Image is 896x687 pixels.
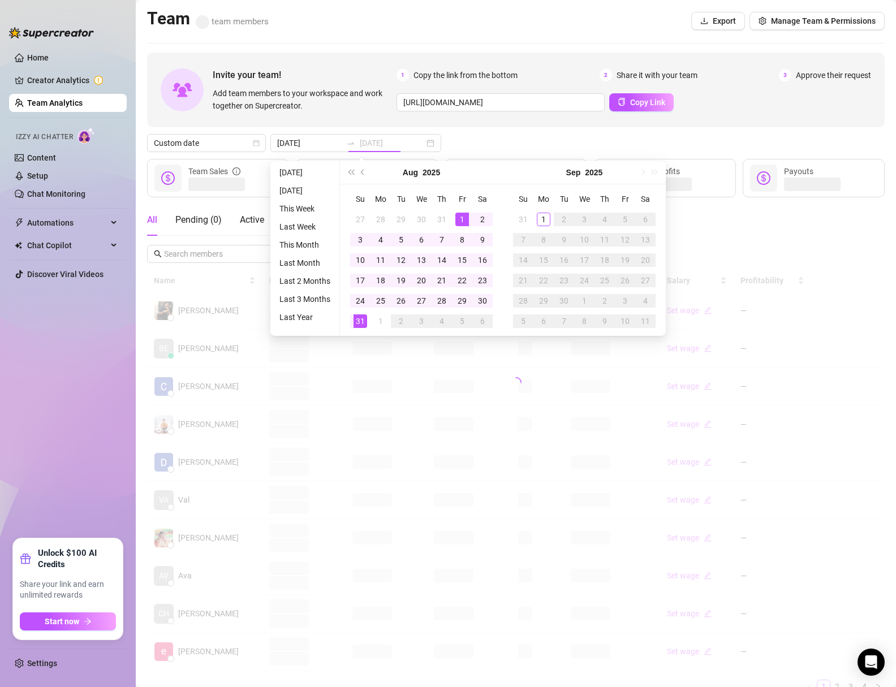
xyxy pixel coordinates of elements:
[578,314,591,328] div: 8
[578,233,591,247] div: 10
[635,250,656,270] td: 2025-09-20
[275,184,335,197] li: [DATE]
[595,291,615,311] td: 2025-10-02
[574,209,595,230] td: 2025-09-03
[533,189,554,209] th: Mo
[411,209,432,230] td: 2025-07-30
[513,230,533,250] td: 2025-09-07
[394,314,408,328] div: 2
[374,294,387,308] div: 25
[618,233,632,247] div: 12
[557,213,571,226] div: 2
[639,233,652,247] div: 13
[411,250,432,270] td: 2025-08-13
[357,161,369,184] button: Previous month (PageUp)
[472,270,493,291] td: 2025-08-23
[578,213,591,226] div: 3
[27,659,57,668] a: Settings
[615,209,635,230] td: 2025-09-05
[374,274,387,287] div: 18
[639,213,652,226] div: 6
[585,161,602,184] button: Choose a year
[415,294,428,308] div: 27
[27,236,107,254] span: Chat Copilot
[691,12,745,30] button: Export
[435,253,449,267] div: 14
[391,311,411,331] td: 2025-09-02
[415,274,428,287] div: 20
[455,314,469,328] div: 5
[374,253,387,267] div: 11
[350,209,371,230] td: 2025-07-27
[391,209,411,230] td: 2025-07-29
[598,294,611,308] div: 2
[455,213,469,226] div: 1
[415,213,428,226] div: 30
[455,253,469,267] div: 15
[275,274,335,288] li: Last 2 Months
[275,202,335,215] li: This Week
[749,12,885,30] button: Manage Team & Permissions
[20,612,116,630] button: Start nowarrow-right
[374,314,387,328] div: 1
[391,270,411,291] td: 2025-08-19
[516,253,530,267] div: 14
[554,209,574,230] td: 2025-09-02
[27,189,85,198] a: Chat Monitoring
[350,250,371,270] td: 2025-08-10
[618,253,632,267] div: 19
[574,311,595,331] td: 2025-10-08
[354,213,367,226] div: 27
[154,135,259,152] span: Custom date
[452,311,472,331] td: 2025-09-05
[537,213,550,226] div: 1
[432,230,452,250] td: 2025-08-07
[574,250,595,270] td: 2025-09-17
[858,649,885,676] div: Open Intercom Messenger
[435,314,449,328] div: 4
[700,17,708,25] span: download
[435,213,449,226] div: 31
[164,248,257,260] input: Search members
[557,274,571,287] div: 23
[27,53,49,62] a: Home
[84,617,92,625] span: arrow-right
[354,233,367,247] div: 3
[618,314,632,328] div: 10
[411,311,432,331] td: 2025-09-03
[27,270,104,279] a: Discover Viral Videos
[403,161,418,184] button: Choose a month
[513,291,533,311] td: 2025-09-28
[618,274,632,287] div: 26
[354,253,367,267] div: 10
[371,230,391,250] td: 2025-08-04
[635,209,656,230] td: 2025-09-06
[615,250,635,270] td: 2025-09-19
[452,291,472,311] td: 2025-08-29
[476,294,489,308] div: 30
[161,171,175,185] span: dollar-circle
[455,233,469,247] div: 8
[476,253,489,267] div: 16
[275,238,335,252] li: This Month
[27,153,56,162] a: Content
[595,209,615,230] td: 2025-09-04
[77,127,95,144] img: AI Chatter
[566,161,581,184] button: Choose a month
[595,250,615,270] td: 2025-09-18
[147,213,157,227] div: All
[635,291,656,311] td: 2025-10-04
[275,220,335,234] li: Last Week
[394,233,408,247] div: 5
[423,161,440,184] button: Choose a year
[513,209,533,230] td: 2025-08-31
[15,218,24,227] span: thunderbolt
[554,250,574,270] td: 2025-09-16
[413,69,518,81] span: Copy the link from the bottom
[374,213,387,226] div: 28
[618,294,632,308] div: 3
[411,270,432,291] td: 2025-08-20
[554,270,574,291] td: 2025-09-23
[27,98,83,107] a: Team Analytics
[784,167,813,176] span: Payouts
